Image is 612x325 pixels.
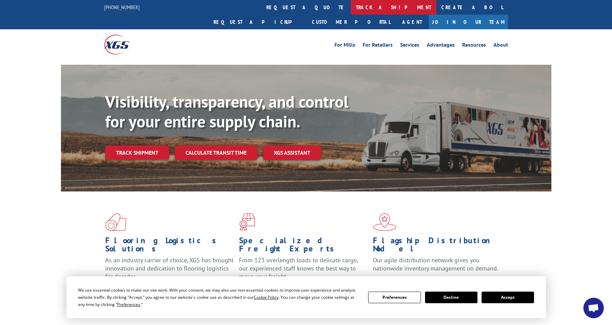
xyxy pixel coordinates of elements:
[373,236,502,256] h1: Flagship Distribution Model
[105,145,169,160] a: Track shipment
[105,256,234,280] span: As an industry carrier of choice, XGS has brought innovation and dedication to flooring logistics...
[462,42,486,50] a: Resources
[175,145,257,160] a: Calculate transit time
[78,287,360,308] div: We use essential cookies to make our site work. With your consent, we may also use non-essential ...
[263,145,321,160] a: XGS ASSISTANT
[493,42,508,50] a: About
[307,15,395,29] a: Customer Portal
[429,15,508,29] a: Join Our Team
[427,42,455,50] a: Advantages
[105,213,126,231] img: xgs-icon-total-supply-chain-intelligence-red
[583,298,604,318] a: Open chat
[66,276,546,318] div: Cookie Consent Prompt
[368,292,421,303] button: Preferences
[400,42,419,50] a: Services
[482,292,534,303] button: Accept
[105,236,234,256] h1: Flooring Logistics Solutions
[239,256,368,287] p: From 123 overlength loads to delicate cargo, our experienced staff knows the best way to move you...
[395,15,429,29] a: Agent
[373,256,498,272] span: Our agile distribution network gives you nationwide inventory management on demand.
[105,91,348,132] b: Visibility, transparency, and control for your entire supply chain.
[104,4,140,11] a: [PHONE_NUMBER]
[373,213,396,231] img: xgs-icon-flagship-distribution-model-red
[425,292,477,303] button: Decline
[239,236,368,256] h1: Specialized Freight Experts
[254,294,279,300] span: Cookie Policy
[239,213,255,231] img: xgs-icon-focused-on-flooring-red
[334,42,355,50] a: For Mills
[208,15,307,29] a: Request a pickup
[363,42,393,50] a: For Retailers
[117,301,140,307] span: Preferences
